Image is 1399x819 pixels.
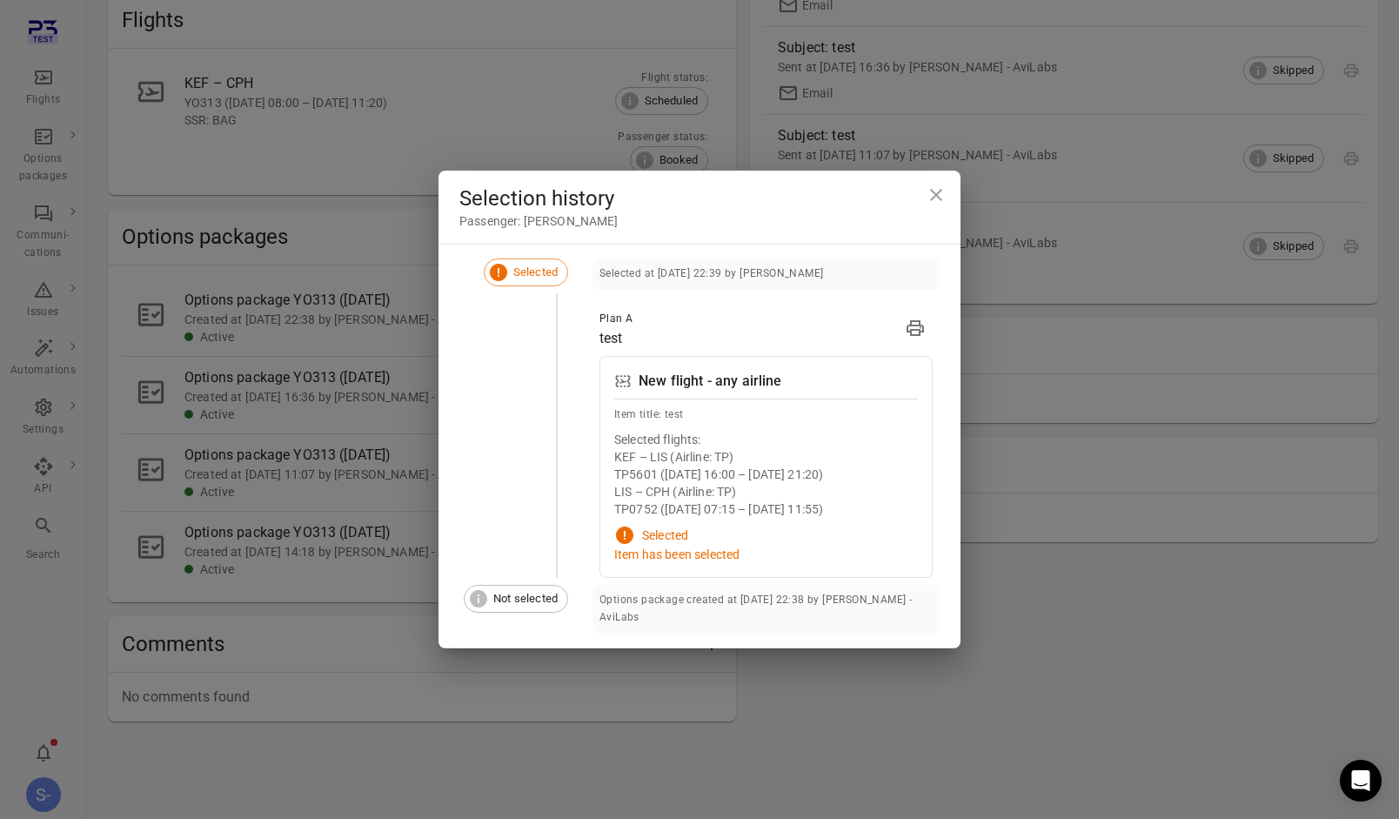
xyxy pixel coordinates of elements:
div: Options package created at [DATE] 22:38 by [PERSON_NAME] - AviLabs [599,592,933,627]
div: LIS – CPH (Airline: TP) [614,483,918,500]
div: Item has been selected [614,546,918,563]
div: Selected [642,527,688,544]
div: TP5601 ([DATE] 16:00 – [DATE] 21:20) [614,466,918,483]
div: Plan A [599,311,633,328]
span: Print all Selected and Resolved Items [898,311,933,349]
div: Open Intercom Messenger [1340,760,1382,802]
div: Selected at [DATE] 22:39 by [PERSON_NAME] [599,265,823,283]
div: KEF – LIS (Airline: TP) [614,448,918,466]
span: Not selected [484,590,567,608]
span: Selected [504,264,567,281]
button: Print [898,311,933,346]
div: Item title: test [614,406,918,424]
div: New flight - any airline [639,371,782,392]
div: TP0752 ([DATE] 07:15 – [DATE] 11:55) [614,500,918,518]
div: Selection history [459,185,940,212]
div: Selected flights: [614,431,918,448]
button: Close dialog [919,178,954,212]
div: test [599,328,633,349]
div: Passenger: [PERSON_NAME] [459,212,940,230]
